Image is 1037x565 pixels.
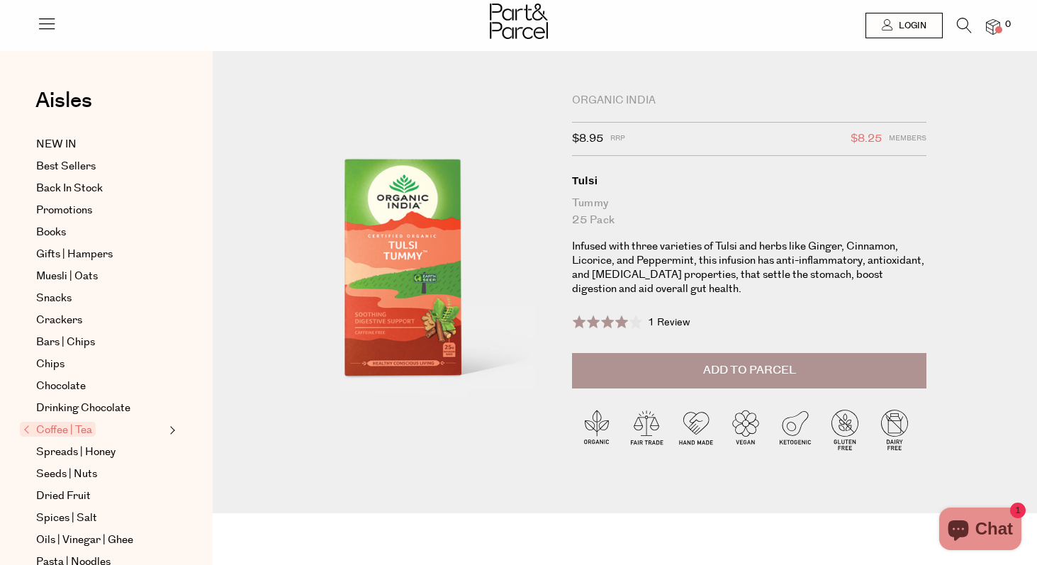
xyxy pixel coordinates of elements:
div: Organic India [572,94,926,108]
a: Best Sellers [36,158,165,175]
span: Crackers [36,312,82,329]
img: Part&Parcel [490,4,548,39]
a: Crackers [36,312,165,329]
a: Promotions [36,202,165,219]
span: Bars | Chips [36,334,95,351]
a: Spices | Salt [36,510,165,527]
img: P_P-ICONS-Live_Bec_V11_Vegan.svg [721,405,770,454]
a: 0 [986,19,1000,34]
span: Promotions [36,202,92,219]
a: Drinking Chocolate [36,400,165,417]
a: Back In Stock [36,180,165,197]
span: Dried Fruit [36,488,91,505]
span: Login [895,20,926,32]
a: Login [865,13,943,38]
span: Gifts | Hampers [36,246,113,263]
span: Muesli | Oats [36,268,98,285]
span: Coffee | Tea [20,422,96,437]
span: Chips [36,356,65,373]
a: Gifts | Hampers [36,246,165,263]
a: Seeds | Nuts [36,466,165,483]
inbox-online-store-chat: Shopify online store chat [935,508,1026,554]
p: Infused with three varieties of Tulsi and herbs like Ginger, Cinnamon, Licorice, and Peppermint, ... [572,240,926,296]
button: Expand/Collapse Coffee | Tea [166,422,176,439]
a: Dried Fruit [36,488,165,505]
a: Books [36,224,165,241]
img: P_P-ICONS-Live_Bec_V11_Ketogenic.svg [770,405,820,454]
img: P_P-ICONS-Live_Bec_V11_Organic.svg [572,405,622,454]
a: Chips [36,356,165,373]
img: Tulsi [255,94,551,442]
span: 1 Review [648,315,690,330]
a: Coffee | Tea [23,422,165,439]
a: Spreads | Honey [36,444,165,461]
span: $8.95 [572,130,603,148]
img: P_P-ICONS-Live_Bec_V11_Fair_Trade.svg [622,405,671,454]
span: Best Sellers [36,158,96,175]
img: P_P-ICONS-Live_Bec_V11_Handmade.svg [671,405,721,454]
div: Tummy 25 pack [572,195,926,229]
span: Drinking Chocolate [36,400,130,417]
span: 0 [1002,18,1014,31]
span: Books [36,224,66,241]
span: NEW IN [36,136,77,153]
span: Members [889,130,926,148]
span: Chocolate [36,378,86,395]
span: Seeds | Nuts [36,466,97,483]
div: Tulsi [572,174,926,188]
span: Add to Parcel [703,362,796,379]
a: Muesli | Oats [36,268,165,285]
img: P_P-ICONS-Live_Bec_V11_Gluten_Free.svg [820,405,870,454]
span: Aisles [35,85,92,116]
span: RRP [610,130,625,148]
a: NEW IN [36,136,165,153]
span: Snacks [36,290,72,307]
a: Oils | Vinegar | Ghee [36,532,165,549]
a: Snacks [36,290,165,307]
span: $8.25 [851,130,882,148]
span: Spices | Salt [36,510,97,527]
img: P_P-ICONS-Live_Bec_V11_Dairy_Free.svg [870,405,919,454]
span: Oils | Vinegar | Ghee [36,532,133,549]
span: Back In Stock [36,180,103,197]
a: Bars | Chips [36,334,165,351]
span: Spreads | Honey [36,444,116,461]
a: Chocolate [36,378,165,395]
a: Aisles [35,90,92,125]
button: Add to Parcel [572,353,926,388]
